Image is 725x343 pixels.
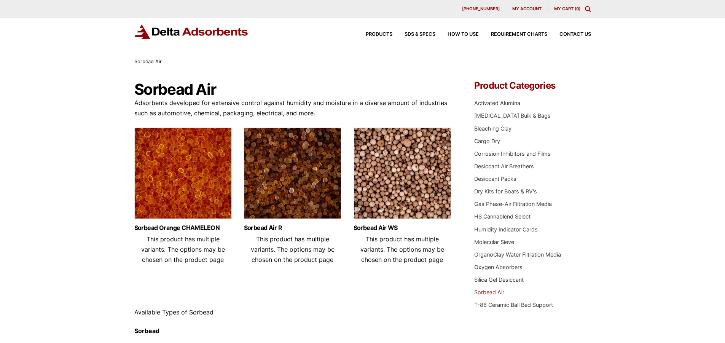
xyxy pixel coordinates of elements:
a: Requirement Charts [479,32,547,37]
a: Bleaching Clay [474,125,511,132]
span: This product has multiple variants. The options may be chosen on the product page [360,235,444,263]
span: My account [512,7,542,11]
span: SDS & SPECS [405,32,435,37]
a: Sorbead Air R [244,225,341,231]
h4: Product Categories [474,81,591,90]
a: Activated Alumina [474,100,520,106]
a: How to Use [435,32,479,37]
span: 0 [576,6,579,11]
span: This product has multiple variants. The options may be chosen on the product page [141,235,225,263]
a: Silica Gel Desiccant [474,276,524,283]
strong: Sorbead [134,327,159,335]
p: Available Types of Sorbead [134,307,452,317]
a: Cargo Dry [474,138,500,144]
a: Sorbead Air WS [354,225,451,231]
a: OrganoClay Water Filtration Media [474,251,561,258]
a: Desiccant Air Breathers [474,163,534,169]
span: This product has multiple variants. The options may be chosen on the product page [251,235,335,263]
a: My account [506,6,548,12]
a: Oxygen Absorbers [474,264,523,270]
span: [PHONE_NUMBER] [462,7,500,11]
a: [MEDICAL_DATA] Bulk & Bags [474,112,551,119]
a: T-86 Ceramic Ball Bed Support [474,302,553,308]
a: Sorbead Orange CHAMELEON [134,225,232,231]
a: Desiccant Packs [474,175,516,182]
a: My Cart (0) [554,6,580,11]
h1: Sorbead Air [134,81,452,98]
span: How to Use [448,32,479,37]
a: SDS & SPECS [392,32,435,37]
a: Dry Kits for Boats & RV's [474,188,537,195]
p: Adsorbents developed for extensive control against humidity and moisture in a diverse amount of i... [134,98,452,118]
a: Gas Phase-Air Filtration Media [474,201,552,207]
img: Delta Adsorbents [134,24,249,39]
a: [PHONE_NUMBER] [456,6,506,12]
div: Toggle Modal Content [585,6,591,12]
a: Products [354,32,392,37]
a: Corrosion Inhibitors and Films [474,150,551,157]
a: HS Cannablend Select [474,213,531,220]
span: Contact Us [559,32,591,37]
span: Products [366,32,392,37]
span: Requirement Charts [491,32,547,37]
a: Sorbead Air [474,289,504,295]
a: Humidity Indicator Cards [474,226,538,233]
a: Contact Us [547,32,591,37]
a: Molecular Sieve [474,239,514,245]
span: Sorbead Air [134,59,162,64]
